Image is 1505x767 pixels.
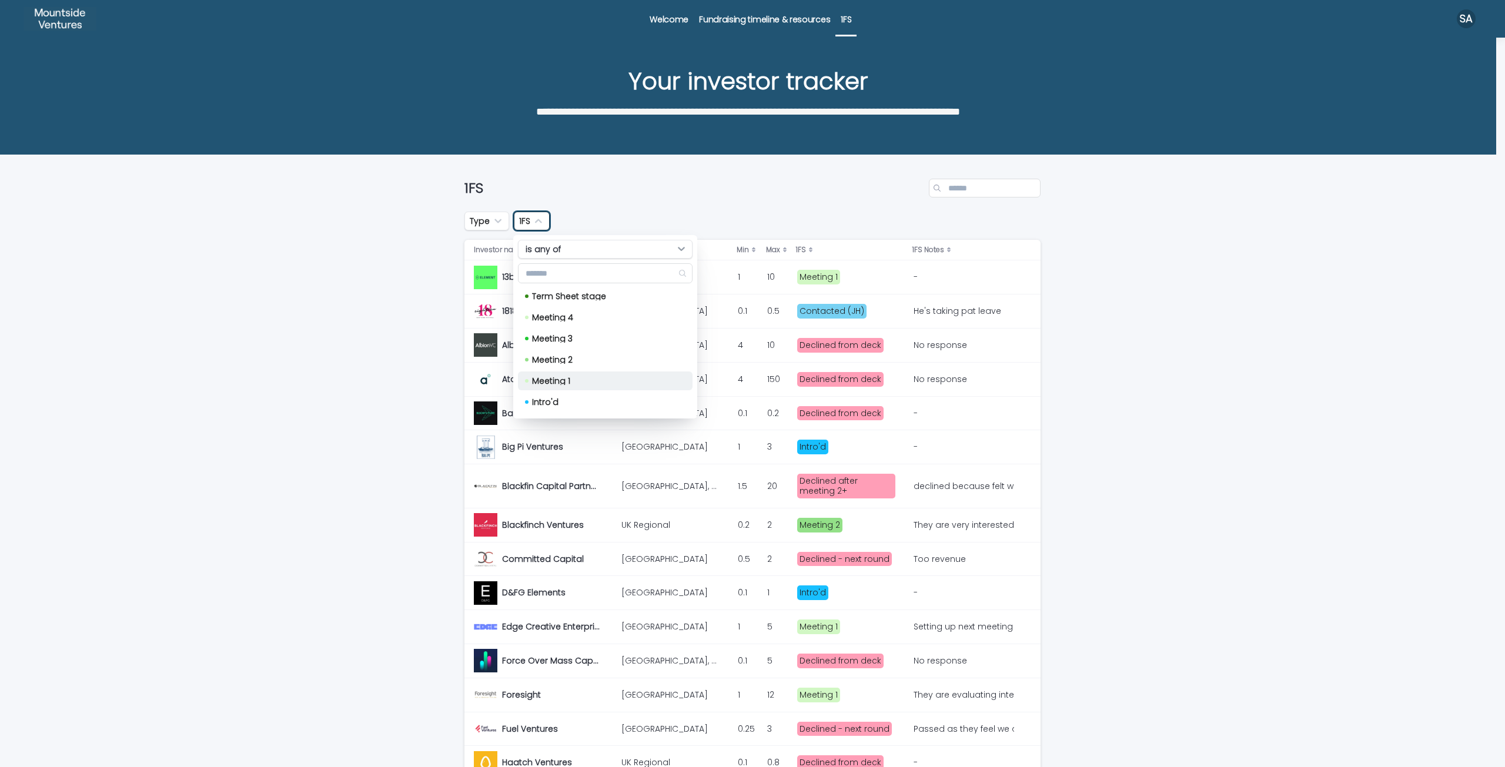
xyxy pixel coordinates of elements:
p: 1 [738,270,743,282]
div: - [914,408,918,418]
tr: Blackfinch VenturesBlackfinch Ventures UK RegionalUK Regional 0.20.2 22 Meeting 2They are very in... [464,508,1041,542]
p: 0.1 [738,406,750,418]
p: 0.1 [738,304,750,316]
p: 4 [738,338,745,350]
p: 2 [767,518,774,530]
div: Search [518,263,693,283]
p: 0.2 [738,518,752,530]
div: declined because felt we are too early for them at this point, although they really like the space [914,481,1012,491]
div: He's taking pat leave [914,306,1001,316]
p: D&FG Elements [502,585,568,598]
tr: Edge Creative Enterprise FundEdge Creative Enterprise Fund [GEOGRAPHIC_DATA][GEOGRAPHIC_DATA] 11 ... [464,610,1041,644]
p: 0.25 [738,722,757,734]
button: 1FS [514,212,550,230]
tr: 13books Capital13books Capital UKUK 11 1010 Meeting 1- [464,260,1041,294]
p: 0.5 [767,304,782,316]
p: [GEOGRAPHIC_DATA], [GEOGRAPHIC_DATA] [621,654,722,666]
p: [GEOGRAPHIC_DATA] [621,619,710,632]
div: No response [914,374,967,384]
p: 150 [767,372,782,384]
div: Declined after meeting 2+ [797,474,895,498]
p: Back Future VC [502,406,567,418]
p: Foresight [502,688,543,700]
div: Intro'd [797,440,828,454]
div: Too revenue [914,554,966,564]
h1: Your investor tracker [460,67,1036,95]
tr: Blackfin Capital PartnersBlackfin Capital Partners [GEOGRAPHIC_DATA], [GEOGRAPHIC_DATA][GEOGRAPHI... [464,464,1041,508]
p: 4 [738,372,745,384]
img: twZmyNITGKVq2kBU3Vg1 [24,7,96,31]
tr: Big Pi VenturesBig Pi Ventures [GEOGRAPHIC_DATA][GEOGRAPHIC_DATA] 11 33 Intro'd- [464,430,1041,464]
p: 1 [767,585,772,598]
p: 3 [767,722,774,734]
input: Search [519,264,692,283]
tr: Fuel VenturesFuel Ventures [GEOGRAPHIC_DATA][GEOGRAPHIC_DATA] 0.250.25 33 Declined - next roundPa... [464,712,1041,746]
p: [GEOGRAPHIC_DATA] [621,688,710,700]
div: They are very interested but have had questions on our valuation which we are currently discussin... [914,520,1012,530]
p: 13books Capital [502,270,571,282]
div: Meeting 2 [797,518,842,532]
tr: 1818 Venture Capital1818 Venture Capital [GEOGRAPHIC_DATA][GEOGRAPHIC_DATA] 0.10.1 0.50.5 Contact... [464,294,1041,329]
button: Type [464,212,509,230]
div: Contacted (JH) [797,304,867,319]
div: Declined - next round [797,552,892,567]
h1: 1FS [464,180,924,197]
p: UK Regional [621,518,673,530]
p: Meeting 4 [532,313,674,321]
tr: AtomicoAtomico [GEOGRAPHIC_DATA][GEOGRAPHIC_DATA] 44 150150 Declined from deckNo response [464,362,1041,396]
p: 1.5 [738,479,750,491]
div: - [914,588,918,598]
p: 12 [767,688,777,700]
div: Declined from deck [797,338,884,353]
p: Min [737,243,749,256]
input: Search [929,179,1041,197]
div: - [914,272,918,282]
p: 1 [738,619,743,632]
p: 5 [767,619,775,632]
div: Declined from deck [797,654,884,668]
div: Meeting 1 [797,619,840,634]
p: Blackfinch Ventures [502,518,586,530]
p: Max [766,243,780,256]
div: Meeting 1 [797,688,840,702]
p: 1818 Venture Capital [502,304,587,316]
p: Committed Capital [502,552,586,564]
p: 10 [767,270,777,282]
p: Fuel Ventures [502,722,560,734]
div: Meeting 1 [797,270,840,284]
p: 20 [767,479,780,491]
div: - [914,442,918,452]
div: SA [1457,9,1476,28]
tr: Albion VCAlbion VC [GEOGRAPHIC_DATA][GEOGRAPHIC_DATA] 44 1010 Declined from deckNo response [464,328,1041,362]
div: Declined - next round [797,722,892,736]
tr: D&FG ElementsD&FG Elements [GEOGRAPHIC_DATA][GEOGRAPHIC_DATA] 0.10.1 11 Intro'd- [464,576,1041,610]
div: Passed as they feel we are too progressed for their seed funds/outside their investment scope [914,724,1012,734]
p: 1FS Notes [912,243,944,256]
p: 0.5 [738,552,752,564]
p: is any of [526,244,561,254]
p: 0.2 [767,406,781,418]
p: [GEOGRAPHIC_DATA] [621,585,710,598]
p: [GEOGRAPHIC_DATA] [621,722,710,734]
tr: ForesightForesight [GEOGRAPHIC_DATA][GEOGRAPHIC_DATA] 11 1212 Meeting 1They are evaluating intern... [464,678,1041,712]
div: They are evaluating internally before proceeding [914,690,1012,700]
p: Meeting 1 [532,377,674,385]
p: [GEOGRAPHIC_DATA] [621,552,710,564]
p: 1FS [796,243,806,256]
div: Declined from deck [797,406,884,421]
p: 1 [738,688,743,700]
div: Declined from deck [797,372,884,387]
p: 10 [767,338,777,350]
p: Force Over Mass Capital (FOM Cap) [502,654,603,666]
p: [GEOGRAPHIC_DATA] [621,440,710,452]
p: Investor name [474,243,525,256]
p: Atomico [502,372,540,384]
p: 5 [767,654,775,666]
p: Meeting 3 [532,334,674,343]
p: Term Sheet stage [532,292,674,300]
tr: Force Over Mass Capital (FOM Cap)Force Over Mass Capital (FOM Cap) [GEOGRAPHIC_DATA], [GEOGRAPHIC... [464,644,1041,678]
p: Albion VC [502,338,544,350]
div: Setting up next meeting [914,622,1012,632]
div: Intro'd [797,585,828,600]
